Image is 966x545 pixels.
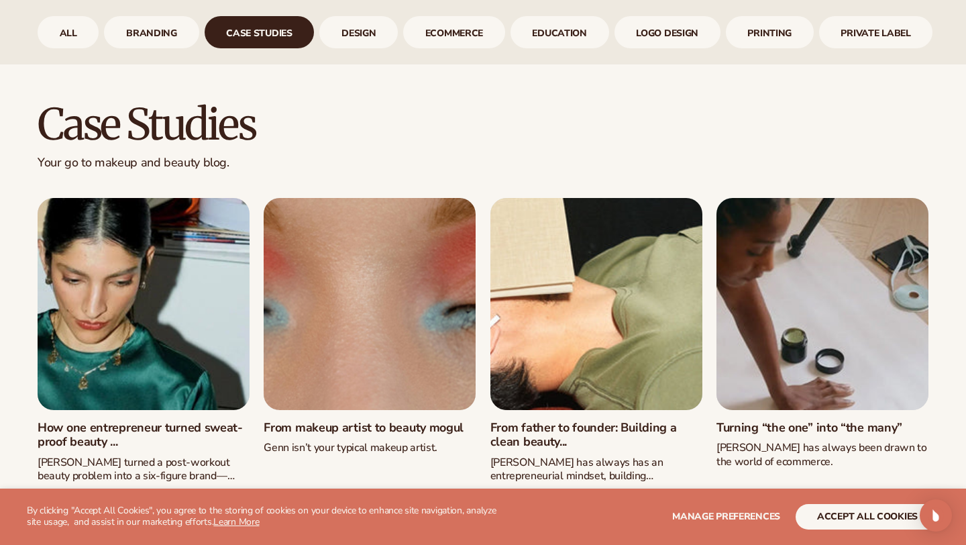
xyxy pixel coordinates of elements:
div: 4 / 9 [319,16,398,48]
div: 7 / 9 [614,16,720,48]
a: logo design [614,16,720,48]
div: 2 / 9 [104,16,199,48]
a: Education [511,16,609,48]
button: Manage preferences [672,504,780,530]
a: From father to founder: Building a clean beauty... [490,421,702,450]
div: 5 / 9 [403,16,505,48]
a: How one entrepreneur turned sweat-proof beauty ... [38,421,250,450]
a: Private Label [819,16,933,48]
a: Turning “the one” into “the many” [716,421,928,436]
div: 1 / 9 [38,16,99,48]
a: ecommerce [403,16,505,48]
p: Your go to makeup and beauty blog. [38,155,928,170]
div: 3 / 9 [205,16,315,48]
a: Learn More [213,515,259,528]
button: accept all cookies [796,504,939,530]
p: By clicking "Accept All Cookies", you agree to the storing of cookies on your device to enhance s... [27,505,504,528]
a: case studies [205,16,315,48]
a: branding [104,16,199,48]
a: printing [726,16,814,48]
h2: case studies [38,102,928,147]
a: All [38,16,99,48]
a: design [319,16,398,48]
div: 8 / 9 [726,16,814,48]
div: 6 / 9 [511,16,609,48]
div: 9 / 9 [819,16,933,48]
a: From makeup artist to beauty mogul [264,421,476,436]
div: Open Intercom Messenger [920,499,952,532]
span: Manage preferences [672,510,780,523]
